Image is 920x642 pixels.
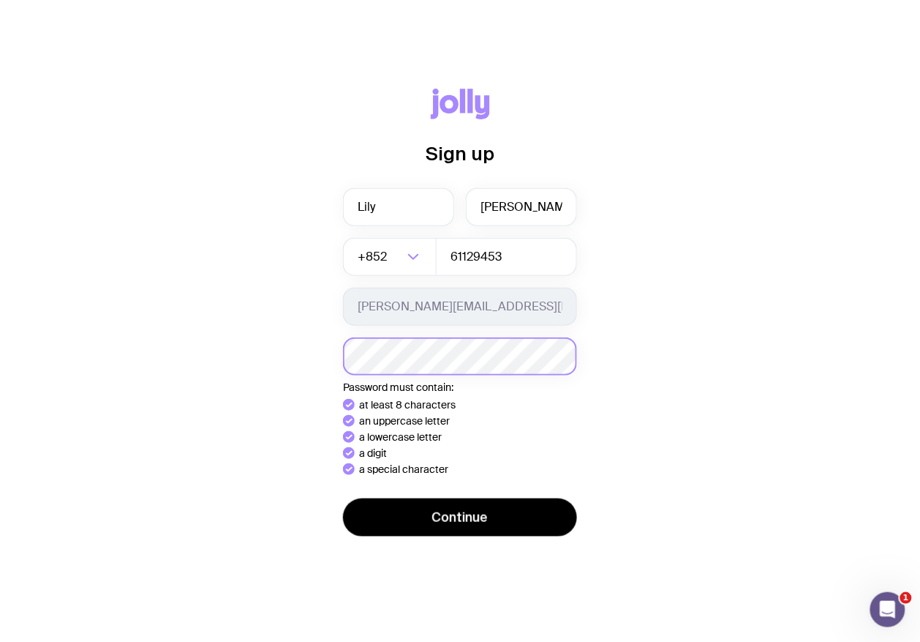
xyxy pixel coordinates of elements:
[390,238,403,276] input: Search for option
[436,238,577,276] input: 0400123456
[343,381,577,393] p: Password must contain:
[359,447,387,459] p: a digit
[466,188,577,226] input: Last name
[343,238,437,276] div: Search for option
[426,143,494,164] span: Sign up
[432,509,489,526] span: Continue
[900,592,912,604] span: 1
[870,592,905,627] iframe: Intercom live chat
[343,499,577,537] button: Continue
[343,188,454,226] input: First name
[358,238,390,276] span: +852
[359,415,450,427] p: an uppercase letter
[359,431,442,443] p: a lowercase letter
[343,288,577,326] input: you@email.com
[359,399,456,411] p: at least 8 characters
[359,463,448,475] p: a special character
